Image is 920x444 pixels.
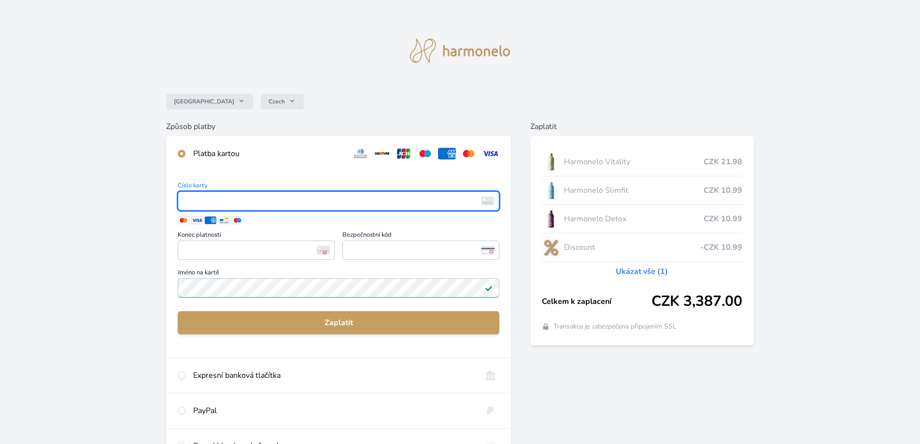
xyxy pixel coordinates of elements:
[564,156,704,168] span: Harmonelo Vitality
[193,405,474,416] div: PayPal
[530,121,754,132] h6: Zaplatit
[651,293,742,310] span: CZK 3,387.00
[178,232,335,241] span: Konec platnosti
[193,370,474,381] div: Expresní banková tlačítka
[542,178,560,202] img: SLIMFIT_se_stinem_x-lo.jpg
[185,317,492,329] span: Zaplatit
[481,370,499,381] img: onlineBanking_CZ.svg
[564,213,704,225] span: Harmonelo Detox
[564,242,700,253] span: Discount
[178,311,499,334] button: Zaplatit
[178,270,499,278] span: Jméno na kartě
[342,232,499,241] span: Bezpečnostní kód
[704,185,742,196] span: CZK 10.99
[182,194,495,208] iframe: Iframe pro číslo karty
[481,405,499,416] img: paypal.svg
[460,148,478,159] img: mc.svg
[166,121,511,132] h6: Způsob platby
[704,213,742,225] span: CZK 10.99
[438,148,456,159] img: amex.svg
[564,185,704,196] span: Harmonelo Slimfit
[410,39,510,63] img: logo.svg
[416,148,434,159] img: maestro.svg
[178,183,499,191] span: Číslo karty
[347,243,495,257] iframe: Iframe pro bezpečnostní kód
[269,98,285,105] span: Czech
[542,150,560,174] img: CLEAN_VITALITY_se_stinem_x-lo.jpg
[616,266,668,277] a: Ukázat vše (1)
[542,235,560,259] img: discount-lo.png
[178,278,499,298] input: Jméno na kartěPlatné pole
[317,246,330,255] img: Konec platnosti
[395,148,413,159] img: jcb.svg
[542,296,651,307] span: Celkem k zaplacení
[485,284,493,292] img: Platné pole
[553,322,677,331] span: Transakce je zabezpečena připojením SSL
[481,197,494,205] img: card
[166,94,253,109] button: [GEOGRAPHIC_DATA]
[193,148,344,159] div: Platba kartou
[700,242,742,253] span: -CZK 10.99
[182,243,330,257] iframe: Iframe pro datum vypršení platnosti
[352,148,369,159] img: diners.svg
[373,148,391,159] img: discover.svg
[174,98,234,105] span: [GEOGRAPHIC_DATA]
[542,207,560,231] img: DETOX_se_stinem_x-lo.jpg
[261,94,304,109] button: Czech
[481,148,499,159] img: visa.svg
[704,156,742,168] span: CZK 21.98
